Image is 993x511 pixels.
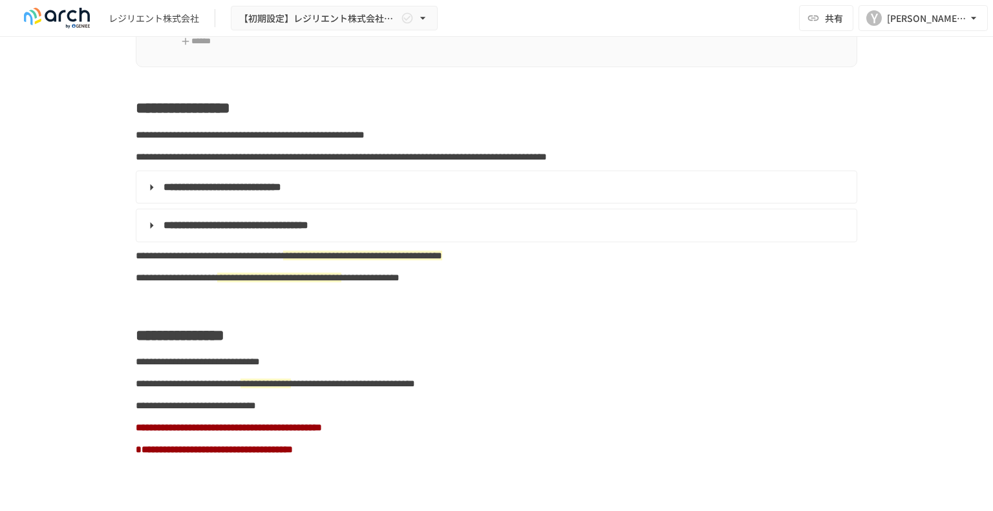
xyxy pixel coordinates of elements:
[16,8,98,28] img: logo-default@2x-9cf2c760.svg
[239,10,398,26] span: 【初期設定】レジリエント株式会社様_初期設定サポート
[231,6,438,31] button: 【初期設定】レジリエント株式会社様_初期設定サポート
[859,5,988,31] button: Y[PERSON_NAME][EMAIL_ADDRESS][DOMAIN_NAME]
[887,10,967,26] div: [PERSON_NAME][EMAIL_ADDRESS][DOMAIN_NAME]
[866,10,882,26] div: Y
[825,11,843,25] span: 共有
[799,5,853,31] button: 共有
[109,12,199,25] div: レジリエント株式会社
